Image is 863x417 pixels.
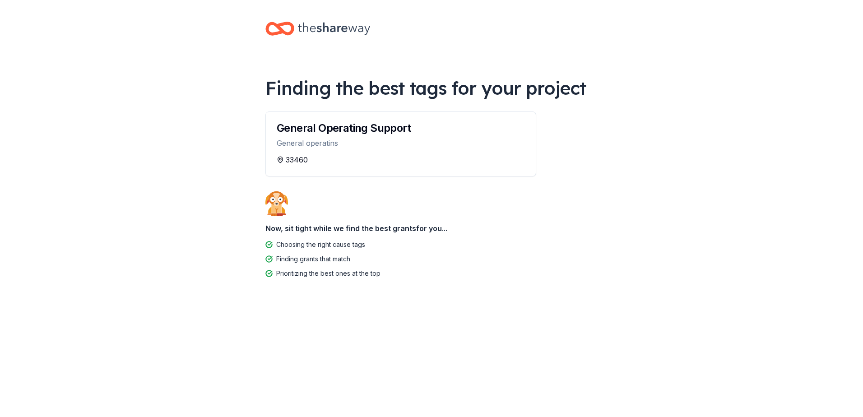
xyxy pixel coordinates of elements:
div: Finding grants that match [276,254,350,264]
div: General Operating Support [277,123,525,134]
div: General operatins [277,137,525,149]
div: Now, sit tight while we find the best grants for you... [265,219,598,237]
div: Prioritizing the best ones at the top [276,268,380,279]
div: 33460 [277,154,525,165]
div: Choosing the right cause tags [276,239,365,250]
img: Dog waiting patiently [265,191,288,215]
div: Finding the best tags for your project [265,75,598,101]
